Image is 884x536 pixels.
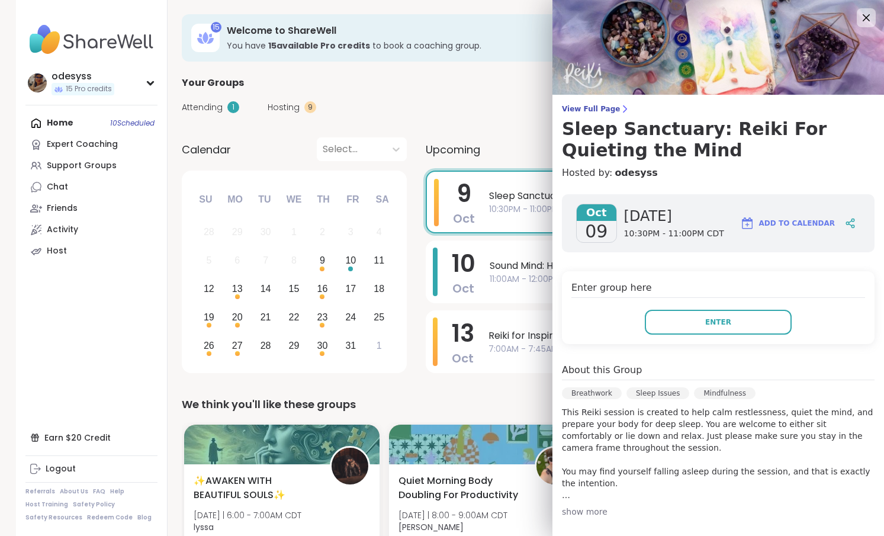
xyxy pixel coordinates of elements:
[338,220,364,245] div: Not available Friday, October 3rd, 2025
[252,187,278,213] div: Tu
[310,333,335,358] div: Choose Thursday, October 30th, 2025
[338,248,364,274] div: Choose Friday, October 10th, 2025
[490,273,833,285] span: 11:00AM - 12:00PM CDT
[705,317,731,328] span: Enter
[624,207,724,226] span: [DATE]
[304,101,316,113] div: 9
[281,304,307,330] div: Choose Wednesday, October 22nd, 2025
[735,209,840,237] button: Add to Calendar
[227,24,734,37] h3: Welcome to ShareWell
[345,309,356,325] div: 24
[253,248,278,274] div: Not available Tuesday, October 7th, 2025
[338,333,364,358] div: Choose Friday, October 31st, 2025
[398,474,522,502] span: Quiet Morning Body Doubling For Productivity
[281,277,307,302] div: Choose Wednesday, October 15th, 2025
[694,387,756,399] div: Mindfulness
[197,304,222,330] div: Choose Sunday, October 19th, 2025
[626,387,689,399] div: Sleep Issues
[47,224,78,236] div: Activity
[759,218,835,229] span: Add to Calendar
[211,22,221,33] div: 15
[452,317,474,350] span: 13
[261,309,271,325] div: 21
[310,187,336,213] div: Th
[340,187,366,213] div: Fr
[263,252,268,268] div: 7
[224,248,250,274] div: Not available Monday, October 6th, 2025
[268,40,370,52] b: 15 available Pro credit s
[25,427,157,448] div: Earn $20 Credit
[452,280,474,297] span: Oct
[377,338,382,354] div: 1
[93,487,105,496] a: FAQ
[320,224,325,240] div: 2
[562,506,875,518] div: show more
[224,277,250,302] div: Choose Monday, October 13th, 2025
[253,277,278,302] div: Choose Tuesday, October 14th, 2025
[645,310,792,335] button: Enter
[224,333,250,358] div: Choose Monday, October 27th, 2025
[488,329,833,343] span: Reiki for Inspired Action
[310,248,335,274] div: Choose Thursday, October 9th, 2025
[25,500,68,509] a: Host Training
[73,500,115,509] a: Safety Policy
[490,259,833,273] span: Sound Mind: Healing Through Voice & Vibration
[310,220,335,245] div: Not available Thursday, October 2nd, 2025
[25,155,157,176] a: Support Groups
[398,521,464,533] b: [PERSON_NAME]
[268,101,300,114] span: Hosting
[740,216,754,230] img: ShareWell Logomark
[182,142,231,158] span: Calendar
[253,333,278,358] div: Choose Tuesday, October 28th, 2025
[374,252,384,268] div: 11
[47,203,78,214] div: Friends
[289,338,300,354] div: 29
[197,248,222,274] div: Not available Sunday, October 5th, 2025
[562,118,875,161] h3: Sleep Sanctuary: Reiki For Quieting the Mind
[192,187,218,213] div: Su
[261,224,271,240] div: 30
[137,513,152,522] a: Blog
[182,101,223,114] span: Attending
[338,304,364,330] div: Choose Friday, October 24th, 2025
[562,406,875,501] p: This Reiki session is created to help calm restlessness, quiet the mind, and prepare your body fo...
[232,224,243,240] div: 29
[374,281,384,297] div: 18
[426,142,480,158] span: Upcoming
[345,338,356,354] div: 31
[332,448,368,484] img: lyssa
[227,40,734,52] h3: You have to book a coaching group.
[320,252,325,268] div: 9
[232,338,243,354] div: 27
[25,487,55,496] a: Referrals
[222,187,248,213] div: Mo
[571,281,865,298] h4: Enter group here
[281,248,307,274] div: Not available Wednesday, October 8th, 2025
[253,304,278,330] div: Choose Tuesday, October 21st, 2025
[25,134,157,155] a: Expert Coaching
[310,277,335,302] div: Choose Thursday, October 16th, 2025
[488,343,833,355] span: 7:00AM - 7:45AM CDT
[25,219,157,240] a: Activity
[317,309,328,325] div: 23
[452,350,474,367] span: Oct
[317,338,328,354] div: 30
[182,396,854,413] div: We think you'll like these groups
[47,181,68,193] div: Chat
[52,70,114,83] div: odesyss
[562,363,642,377] h4: About this Group
[281,333,307,358] div: Choose Wednesday, October 29th, 2025
[281,187,307,213] div: We
[615,166,657,180] a: odesyss
[197,333,222,358] div: Choose Sunday, October 26th, 2025
[562,166,875,180] h4: Hosted by:
[28,73,47,92] img: odesyss
[457,177,471,210] span: 9
[345,252,356,268] div: 10
[234,252,240,268] div: 6
[194,474,317,502] span: ✨AWAKEN WITH BEAUTIFUL SOULS✨
[367,304,392,330] div: Choose Saturday, October 25th, 2025
[206,252,211,268] div: 5
[224,220,250,245] div: Not available Monday, September 29th, 2025
[197,277,222,302] div: Choose Sunday, October 12th, 2025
